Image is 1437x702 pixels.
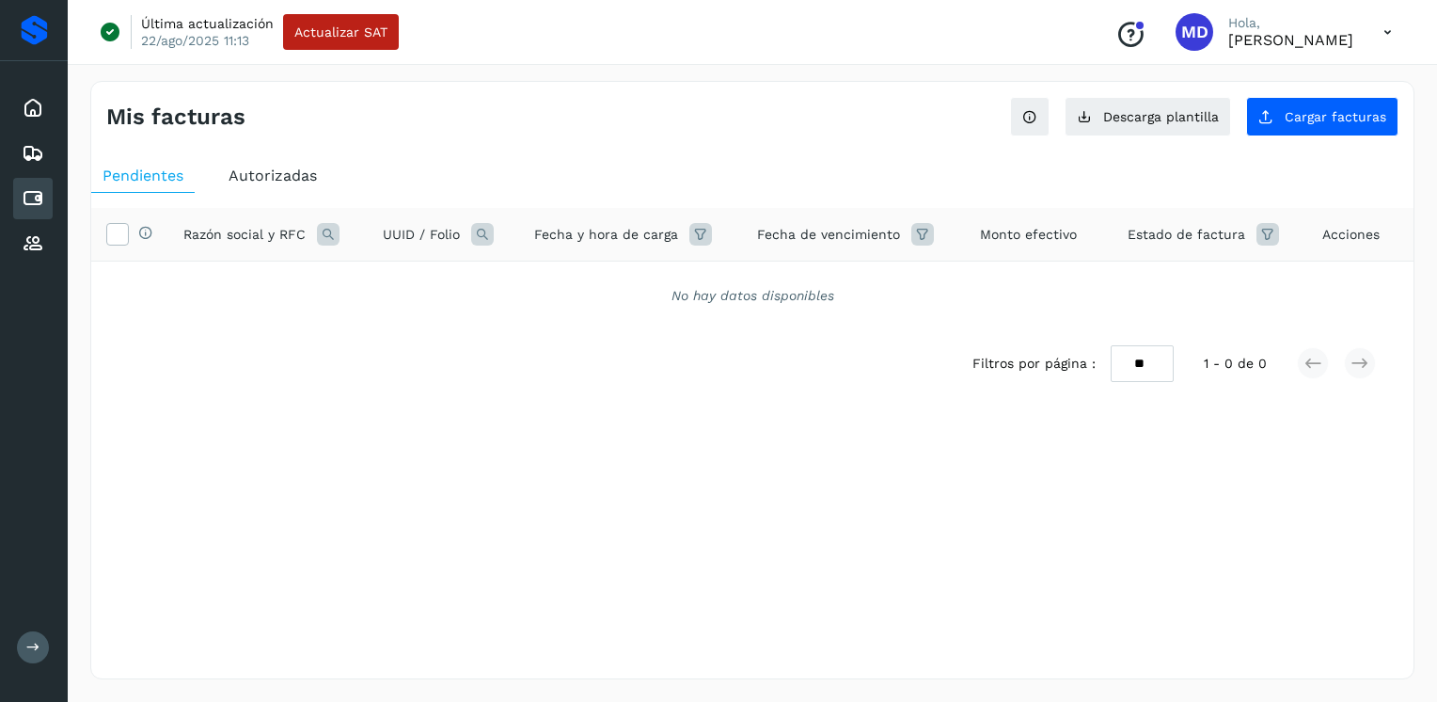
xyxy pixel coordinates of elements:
h4: Mis facturas [106,104,245,131]
span: 1 - 0 de 0 [1204,354,1267,374]
button: Descarga plantilla [1065,97,1231,136]
p: Hola, [1228,15,1353,31]
div: Inicio [13,88,53,129]
div: Cuentas por pagar [13,178,53,219]
div: Embarques [13,133,53,174]
div: No hay datos disponibles [116,286,1389,306]
span: Descarga plantilla [1103,110,1219,123]
div: Proveedores [13,223,53,264]
span: Razón social y RFC [183,225,306,245]
span: Estado de factura [1128,225,1245,245]
span: Fecha de vencimiento [757,225,900,245]
p: Moises Davila [1228,31,1353,49]
span: Acciones [1322,225,1380,245]
span: Monto efectivo [980,225,1077,245]
p: Última actualización [141,15,274,32]
button: Actualizar SAT [283,14,399,50]
span: Autorizadas [229,167,317,184]
span: Cargar facturas [1285,110,1386,123]
span: UUID / Folio [383,225,460,245]
span: Filtros por página : [972,354,1096,374]
button: Cargar facturas [1246,97,1398,136]
span: Fecha y hora de carga [534,225,678,245]
span: Pendientes [103,167,183,184]
span: Actualizar SAT [294,25,387,39]
p: 22/ago/2025 11:13 [141,32,249,49]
